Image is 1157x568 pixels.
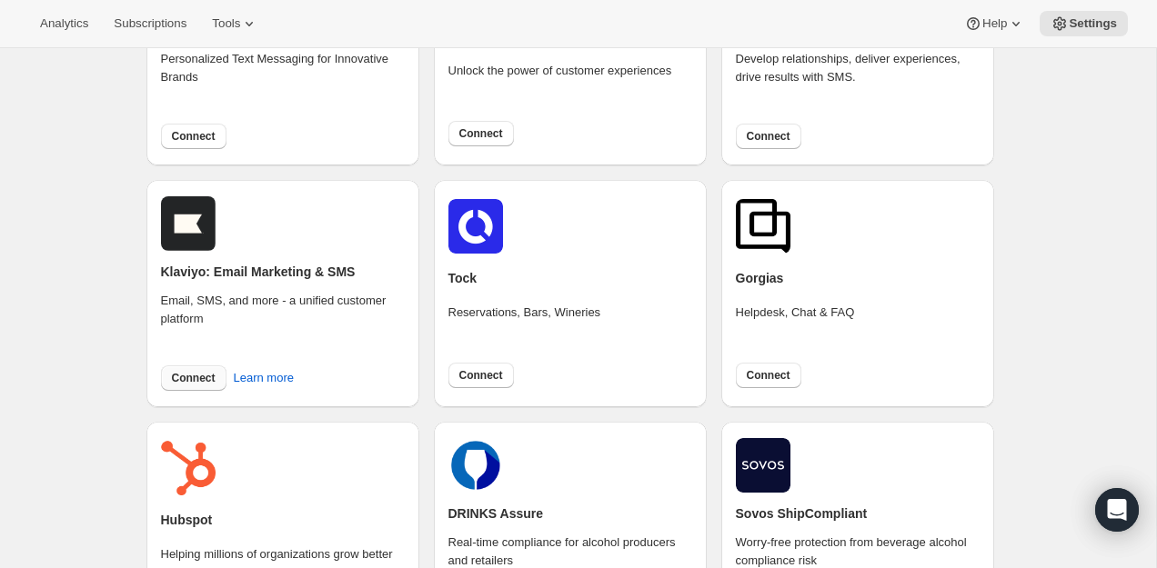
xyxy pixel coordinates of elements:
h2: Klaviyo: Email Marketing & SMS [161,263,356,281]
span: Connect [459,368,503,383]
button: Help [953,11,1036,36]
div: Helpdesk, Chat & FAQ [736,304,855,347]
div: Develop relationships, deliver experiences, drive results with SMS. [736,50,980,112]
div: Reservations, Bars, Wineries [448,304,601,347]
span: Help [982,16,1007,31]
img: tockicon.png [448,199,503,254]
button: Tools [201,11,269,36]
span: Connect [747,129,790,144]
button: Connect [736,363,801,388]
button: Connect [161,124,226,149]
span: Subscriptions [114,16,186,31]
button: Subscriptions [103,11,197,36]
h2: Tock [448,269,478,287]
button: Connect [448,363,514,388]
img: gorgias.png [736,199,790,254]
div: Unlock the power of customer experiences [448,62,672,105]
img: hubspot.png [161,441,216,495]
h2: DRINKS Assure [448,504,544,523]
h2: Hubspot [161,511,213,529]
h2: Sovos ShipCompliant [736,504,868,523]
button: Analytics [29,11,99,36]
span: Connect [172,371,216,385]
div: Open Intercom Messenger [1095,488,1139,532]
span: Settings [1069,16,1117,31]
div: Email, SMS, and more - a unified customer platform [161,292,405,354]
div: Personalized Text Messaging for Innovative Brands [161,50,405,112]
img: drinks.png [448,438,503,493]
button: Learn more [223,364,305,393]
span: Connect [459,126,503,141]
button: Connect [736,124,801,149]
span: Connect [747,368,790,383]
span: Learn more [234,369,294,387]
span: Tools [212,16,240,31]
img: shipcompliant.png [736,438,790,493]
button: Connect [161,365,226,391]
button: Settings [1040,11,1128,36]
button: Connect [448,121,514,146]
span: Analytics [40,16,88,31]
span: Connect [172,129,216,144]
h2: Gorgias [736,269,784,287]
